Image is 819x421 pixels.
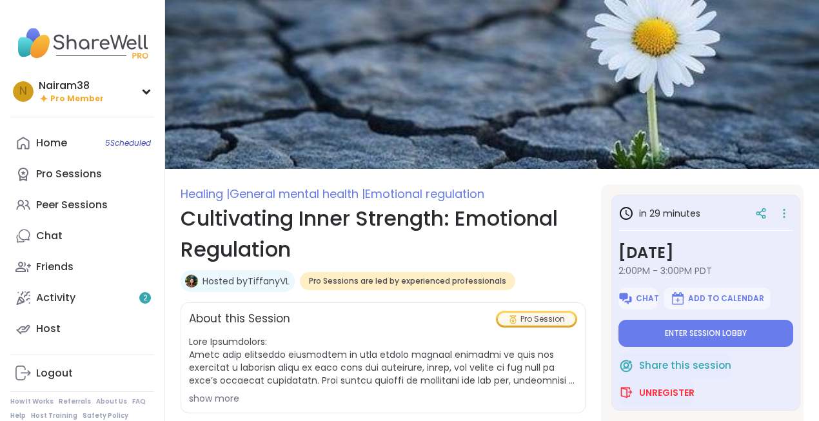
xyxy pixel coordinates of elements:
[618,352,731,379] button: Share this session
[31,411,77,420] a: Host Training
[498,313,575,326] div: Pro Session
[10,159,154,190] a: Pro Sessions
[185,275,198,288] img: TiffanyVL
[105,138,151,148] span: 5 Scheduled
[639,386,695,399] span: Unregister
[10,282,154,313] a: Activity2
[36,167,102,181] div: Pro Sessions
[688,293,764,304] span: Add to Calendar
[664,288,771,309] button: Add to Calendar
[202,275,290,288] a: Hosted byTiffanyVL
[639,358,731,373] span: Share this session
[10,21,154,66] img: ShareWell Nav Logo
[83,411,128,420] a: Safety Policy
[618,288,658,309] button: Chat
[36,322,61,336] div: Host
[618,291,633,306] img: ShareWell Logomark
[10,220,154,251] a: Chat
[19,83,27,100] span: N
[10,411,26,420] a: Help
[10,358,154,389] a: Logout
[96,397,127,406] a: About Us
[36,366,73,380] div: Logout
[636,293,659,304] span: Chat
[618,379,695,406] button: Unregister
[143,293,148,304] span: 2
[618,385,634,400] img: ShareWell Logomark
[10,190,154,220] a: Peer Sessions
[618,264,793,277] span: 2:00PM - 3:00PM PDT
[10,128,154,159] a: Home5Scheduled
[618,206,700,221] h3: in 29 minutes
[618,358,634,373] img: ShareWell Logomark
[618,241,793,264] h3: [DATE]
[10,251,154,282] a: Friends
[230,186,365,202] span: General mental health |
[59,397,91,406] a: Referrals
[309,276,506,286] span: Pro Sessions are led by experienced professionals
[618,320,793,347] button: Enter session lobby
[670,291,686,306] img: ShareWell Logomark
[36,260,74,274] div: Friends
[189,392,577,405] div: show more
[10,313,154,344] a: Host
[365,186,484,202] span: Emotional regulation
[181,186,230,202] span: Healing |
[50,93,104,104] span: Pro Member
[10,397,54,406] a: How It Works
[36,198,108,212] div: Peer Sessions
[36,136,67,150] div: Home
[665,328,747,338] span: Enter session lobby
[36,229,63,243] div: Chat
[132,397,146,406] a: FAQ
[39,79,104,93] div: Nairam38
[189,311,290,328] h2: About this Session
[189,335,577,387] span: Lore Ipsumdolors: Ametc adip elitseddo eiusmodtem in utla etdolo magnaal enimadmi ve quis nos exe...
[36,291,75,305] div: Activity
[181,203,586,265] h1: Cultivating Inner Strength: Emotional Regulation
